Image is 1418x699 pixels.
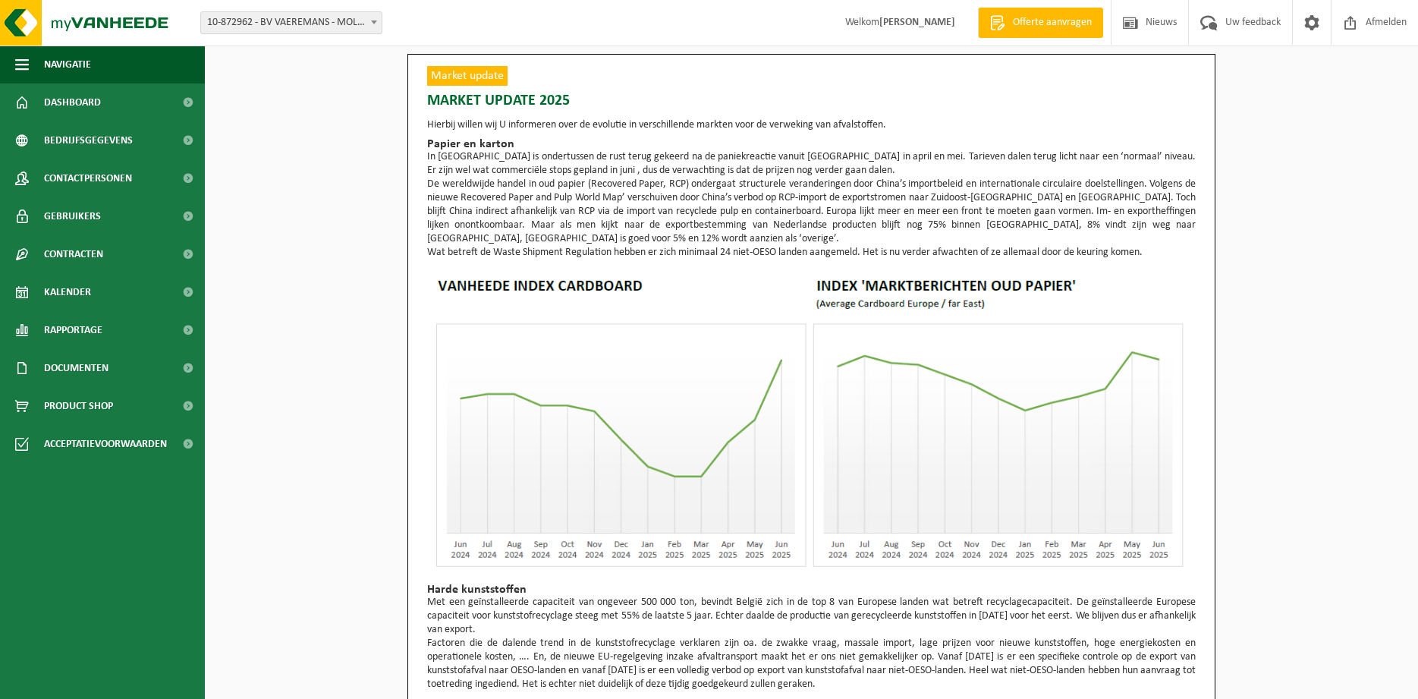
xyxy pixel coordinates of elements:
[427,637,1196,691] p: Factoren die de dalende trend in de kunststofrecyclage verklaren zijn oa. de zwakke vraag, massal...
[44,235,103,273] span: Contracten
[427,584,1196,596] h2: Harde kunststoffen
[44,46,91,83] span: Navigatie
[201,12,382,33] span: 10-872962 - BV VAEREMANS - MOLLEM
[1009,15,1096,30] span: Offerte aanvragen
[978,8,1103,38] a: Offerte aanvragen
[44,83,101,121] span: Dashboard
[427,66,508,86] span: Market update
[44,425,167,463] span: Acceptatievoorwaarden
[427,246,1196,260] p: Wat betreft de Waste Shipment Regulation hebben er zich minimaal 24 niet-OESO landen aangemeld. H...
[879,17,955,28] strong: [PERSON_NAME]
[427,178,1196,246] p: De wereldwijde handel in oud papier (Recovered Paper, RCP) ondergaat structurele veranderingen do...
[427,90,570,112] span: Market update 2025
[44,349,108,387] span: Documenten
[44,197,101,235] span: Gebruikers
[200,11,382,34] span: 10-872962 - BV VAEREMANS - MOLLEM
[44,387,113,425] span: Product Shop
[44,311,102,349] span: Rapportage
[44,273,91,311] span: Kalender
[44,159,132,197] span: Contactpersonen
[427,150,1196,178] p: In [GEOGRAPHIC_DATA] is ondertussen de rust terug gekeerd na de paniekreactie vanuit [GEOGRAPHIC_...
[44,121,133,159] span: Bedrijfsgegevens
[427,120,1196,131] p: Hierbij willen wij U informeren over de evolutie in verschillende markten voor de verweking van a...
[427,138,1196,150] h2: Papier en karton
[427,596,1196,637] p: Met een geïnstalleerde capaciteit van ongeveer 500 000 ton, bevindt België zich in de top 8 van E...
